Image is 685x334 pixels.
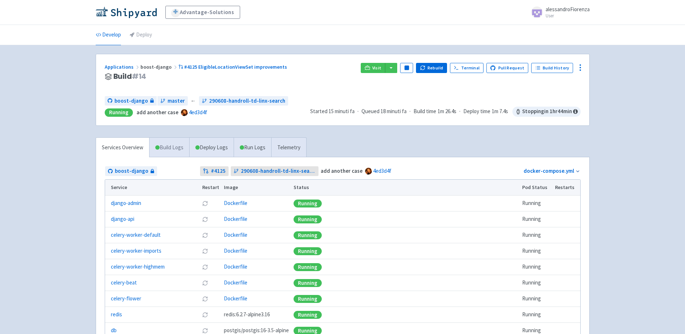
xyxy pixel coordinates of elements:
td: Running [520,243,552,259]
a: Applications [105,64,140,70]
span: 290608-handroll-td-linx-search [209,97,285,105]
td: Running [520,211,552,227]
strong: add another case [136,109,178,116]
a: Build History [531,63,573,73]
a: Visit [361,63,385,73]
div: Running [294,200,322,207]
a: celery-worker-default [111,231,161,239]
a: Dockerfile [224,247,247,254]
a: django-api [111,215,134,223]
a: Dockerfile [224,263,247,270]
div: Running [294,295,322,303]
button: Restart pod [202,248,208,254]
td: Running [520,196,552,211]
span: redis:6.2.7-alpine3.16 [224,311,270,319]
a: Services Overview [96,138,149,158]
button: Restart pod [202,280,208,286]
a: Pull Request [486,63,529,73]
a: Dockerfile [224,279,247,286]
button: Restart pod [202,328,208,334]
a: Run Logs [234,138,271,158]
button: Rebuild [416,63,447,73]
div: Running [294,247,322,255]
button: Restart pod [202,232,208,238]
time: 15 minuti fa [329,108,355,115]
span: boost-django [114,97,148,105]
a: Develop [96,25,121,45]
span: Deploy time [463,107,490,116]
td: Running [520,259,552,275]
span: Started [310,108,355,115]
a: boost-django [105,96,157,106]
a: docker-compose.yml [524,167,574,174]
button: Restart pod [202,312,208,318]
button: Restart pod [202,217,208,222]
span: master [168,97,185,105]
a: Deploy Logs [189,138,234,158]
button: Restart pod [202,264,208,270]
span: ← [191,97,196,105]
a: Dockerfile [224,200,247,206]
a: Dockerfile [224,231,247,238]
a: #4125 [200,166,229,176]
span: # 14 [132,71,147,81]
span: Build [113,72,147,81]
th: Restarts [552,180,580,196]
th: Image [221,180,291,196]
div: Running [294,231,322,239]
span: 290608-handroll-td-linx-search [241,167,316,175]
button: Pause [400,63,413,73]
a: master [157,96,188,106]
span: boost-django [115,167,148,175]
a: Telemetry [271,138,306,158]
time: 18 minuti fa [381,108,407,115]
a: Deploy [130,25,152,45]
a: celery-beat [111,279,137,287]
span: Build time [413,107,436,116]
a: celery-worker-highmem [111,263,165,271]
a: celery-worker-imports [111,247,161,255]
div: Running [294,311,322,319]
a: alessandroFiorenza User [527,7,590,18]
button: Restart pod [202,296,208,302]
a: Terminal [450,63,484,73]
a: Advantage-Solutions [165,6,240,19]
td: Running [520,275,552,291]
td: Running [520,307,552,323]
td: Running [520,227,552,243]
span: 1m 26.4s [438,107,456,116]
a: redis [111,311,122,319]
div: Running [105,108,133,117]
span: alessandroFiorenza [546,6,590,13]
a: Dockerfile [224,295,247,302]
div: Running [294,215,322,223]
span: Visit [372,65,382,71]
span: 1m 7.4s [492,107,508,116]
a: django-admin [111,199,141,207]
span: boost-django [140,64,178,70]
div: · · · [310,107,581,117]
a: Build Logs [149,138,189,158]
strong: # 4125 [211,167,226,175]
th: Restart [200,180,222,196]
a: celery-flower [111,295,141,303]
span: Stopping in 1 hr 44 min [512,107,581,117]
small: User [546,13,590,18]
button: Restart pod [202,201,208,206]
a: #4125 EligibleLocationViewSet improvements [178,64,289,70]
a: 290608-handroll-td-linx-search [231,166,318,176]
th: Service [105,180,200,196]
strong: add another case [321,167,363,174]
a: boost-django [105,166,157,176]
span: Queued [361,108,407,115]
a: 4ed3d4f [373,167,391,174]
th: Pod Status [520,180,552,196]
a: 290608-handroll-td-linx-search [199,96,288,106]
th: Status [291,180,520,196]
img: Shipyard logo [96,7,157,18]
div: Running [294,279,322,287]
a: Dockerfile [224,215,247,222]
a: 4ed3d4f [189,109,207,116]
div: Running [294,263,322,271]
td: Running [520,291,552,307]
